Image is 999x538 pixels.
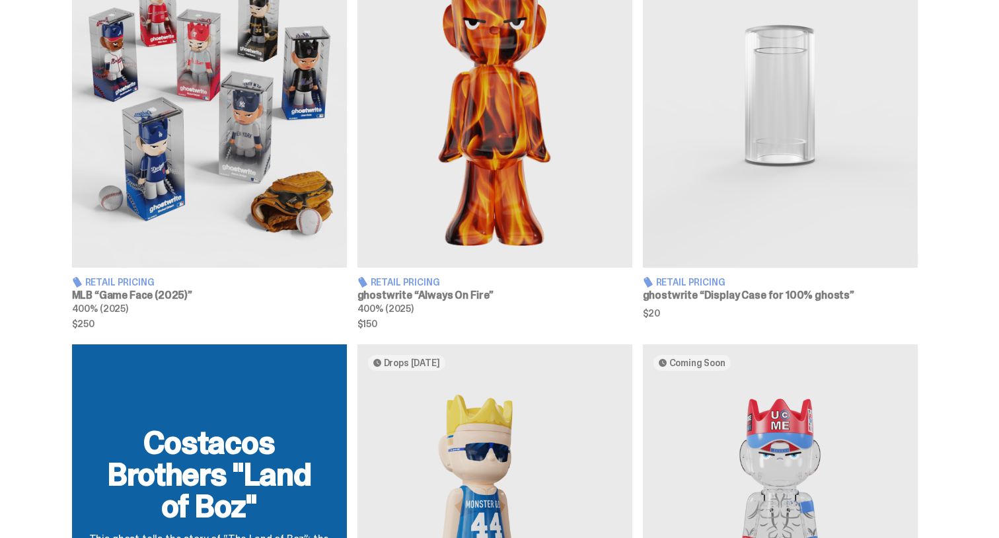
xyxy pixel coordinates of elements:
h3: MLB “Game Face (2025)” [72,290,347,301]
span: 400% (2025) [357,303,414,315]
span: Retail Pricing [371,278,440,287]
span: Retail Pricing [656,278,725,287]
h3: ghostwrite “Display Case for 100% ghosts” [643,290,918,301]
h3: ghostwrite “Always On Fire” [357,290,632,301]
span: Drops [DATE] [384,358,440,368]
span: $150 [357,319,632,328]
span: 400% (2025) [72,303,128,315]
span: Coming Soon [669,358,725,368]
h2: Costacos Brothers "Land of Boz" [88,427,331,522]
span: $250 [72,319,347,328]
span: $20 [643,309,918,318]
span: Retail Pricing [85,278,155,287]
